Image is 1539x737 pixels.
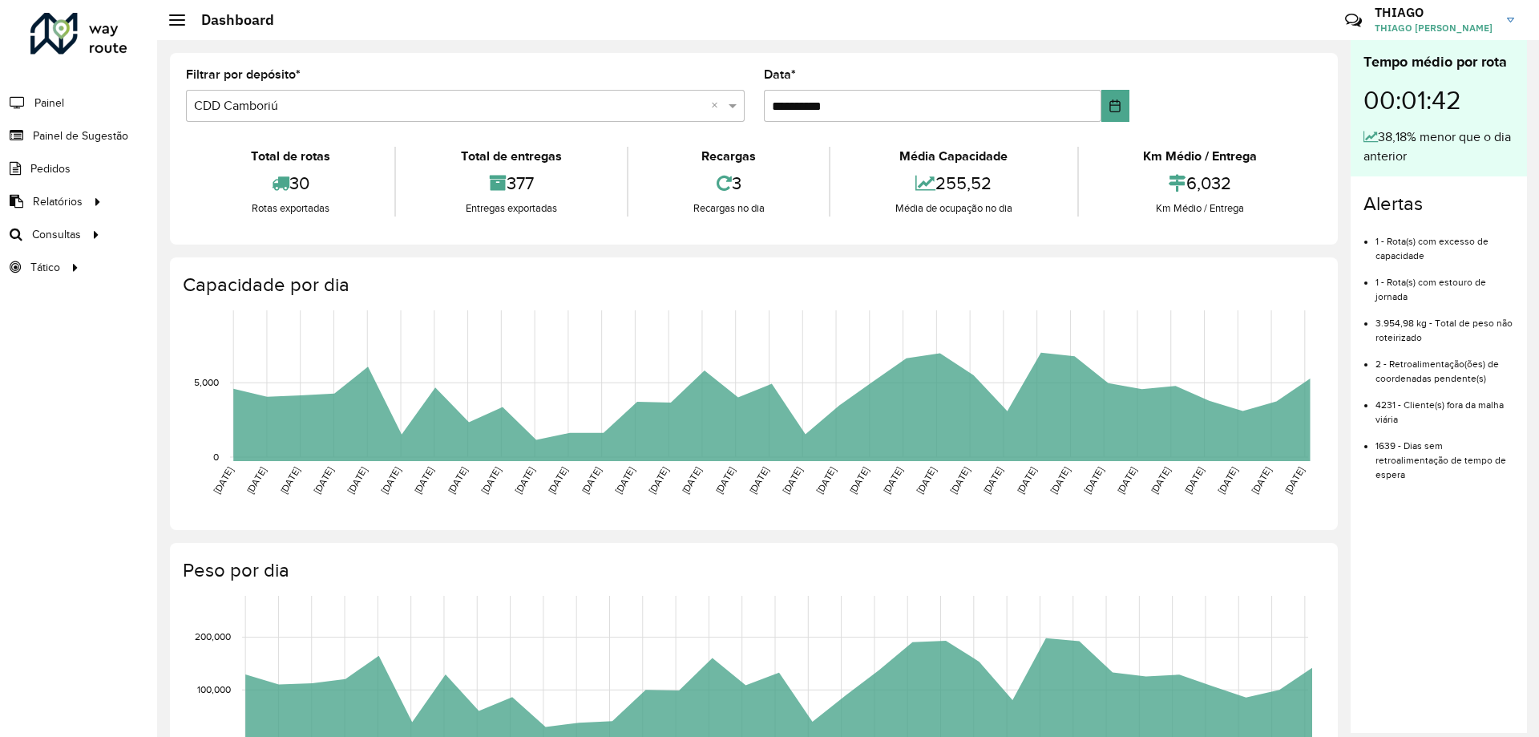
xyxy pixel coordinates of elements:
[1101,90,1129,122] button: Choose Date
[183,559,1322,582] h4: Peso por dia
[747,465,770,496] text: [DATE]
[814,465,838,496] text: [DATE]
[400,147,622,166] div: Total de entregas
[647,465,670,496] text: [DATE]
[1182,465,1206,496] text: [DATE]
[32,226,81,243] span: Consultas
[312,465,335,496] text: [DATE]
[1375,263,1514,304] li: 1 - Rota(s) com estouro de jornada
[195,632,231,642] text: 200,000
[34,95,64,111] span: Painel
[1375,222,1514,263] li: 1 - Rota(s) com excesso de capacidade
[948,465,971,496] text: [DATE]
[197,684,231,694] text: 100,000
[412,465,435,496] text: [DATE]
[185,11,274,29] h2: Dashboard
[213,452,219,462] text: 0
[1363,73,1514,128] div: 00:01:42
[1363,51,1514,73] div: Tempo médio por rota
[781,465,804,496] text: [DATE]
[1375,304,1514,345] li: 3.954,98 kg - Total de peso não roteirizado
[1375,5,1495,20] h3: THIAGO
[711,96,725,115] span: Clear all
[212,465,235,496] text: [DATE]
[33,193,83,210] span: Relatórios
[632,147,825,166] div: Recargas
[546,465,569,496] text: [DATE]
[30,160,71,177] span: Pedidos
[513,465,536,496] text: [DATE]
[1082,465,1105,496] text: [DATE]
[183,273,1322,297] h4: Capacidade por dia
[1048,465,1072,496] text: [DATE]
[981,465,1004,496] text: [DATE]
[30,259,60,276] span: Tático
[190,166,390,200] div: 30
[186,65,301,84] label: Filtrar por depósito
[713,465,737,496] text: [DATE]
[613,465,636,496] text: [DATE]
[190,147,390,166] div: Total de rotas
[190,200,390,217] div: Rotas exportadas
[479,465,503,496] text: [DATE]
[400,166,622,200] div: 377
[834,200,1072,217] div: Média de ocupação no dia
[1115,465,1138,496] text: [DATE]
[194,377,219,387] text: 5,000
[244,465,268,496] text: [DATE]
[764,65,796,84] label: Data
[1250,465,1273,496] text: [DATE]
[1336,3,1371,38] a: Contato Rápido
[1375,21,1495,35] span: THIAGO [PERSON_NAME]
[1083,166,1318,200] div: 6,032
[680,465,703,496] text: [DATE]
[632,166,825,200] div: 3
[33,128,128,144] span: Painel de Sugestão
[1375,386,1514,427] li: 4231 - Cliente(s) fora da malha viária
[834,147,1072,166] div: Média Capacidade
[881,465,904,496] text: [DATE]
[1149,465,1172,496] text: [DATE]
[400,200,622,217] div: Entregas exportadas
[1375,427,1514,482] li: 1639 - Dias sem retroalimentação de tempo de espera
[1015,465,1038,496] text: [DATE]
[379,465,402,496] text: [DATE]
[1375,345,1514,386] li: 2 - Retroalimentação(ões) de coordenadas pendente(s)
[1083,147,1318,166] div: Km Médio / Entrega
[834,166,1072,200] div: 255,52
[345,465,369,496] text: [DATE]
[1282,465,1306,496] text: [DATE]
[1083,200,1318,217] div: Km Médio / Entrega
[847,465,870,496] text: [DATE]
[580,465,603,496] text: [DATE]
[278,465,301,496] text: [DATE]
[915,465,938,496] text: [DATE]
[1216,465,1239,496] text: [DATE]
[1363,128,1514,166] div: 38,18% menor que o dia anterior
[1363,192,1514,216] h4: Alertas
[632,200,825,217] div: Recargas no dia
[446,465,469,496] text: [DATE]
